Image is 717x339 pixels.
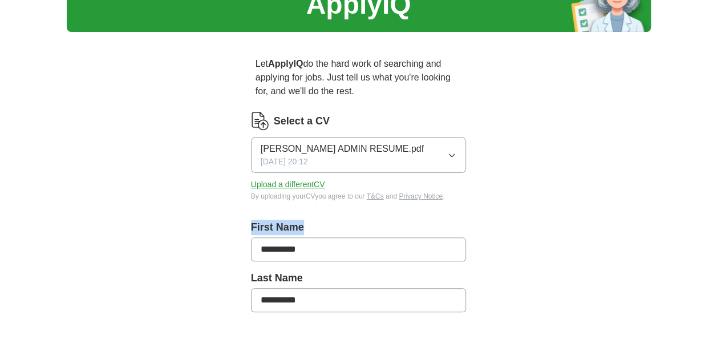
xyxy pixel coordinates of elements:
[251,191,467,201] div: By uploading your CV you agree to our and .
[251,137,467,173] button: [PERSON_NAME] ADMIN RESUME.pdf[DATE] 20:12
[268,59,303,68] strong: ApplyIQ
[261,156,308,168] span: [DATE] 20:12
[251,179,325,191] button: Upload a differentCV
[399,192,443,200] a: Privacy Notice
[251,112,269,130] img: CV Icon
[251,220,467,235] label: First Name
[251,53,467,103] p: Let do the hard work of searching and applying for jobs. Just tell us what you're looking for, an...
[274,114,330,129] label: Select a CV
[261,142,424,156] span: [PERSON_NAME] ADMIN RESUME.pdf
[251,271,467,286] label: Last Name
[367,192,384,200] a: T&Cs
